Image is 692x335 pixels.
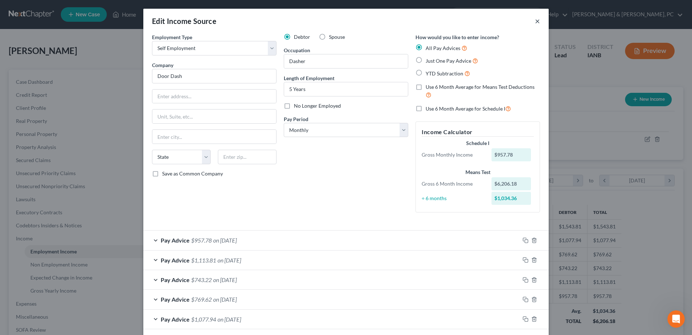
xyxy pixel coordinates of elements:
textarea: Message… [6,222,139,235]
span: Debtor [294,34,310,40]
input: Enter zip... [218,150,277,164]
button: Gif picker [23,237,29,243]
div: Hi [PERSON_NAME]! Can you try removing the Voluntary Petition and attempt to file that case again... [6,101,119,199]
input: ex: 2 years [284,82,408,96]
span: More in the Help Center [50,67,118,73]
button: × [535,17,540,25]
div: $6,206.18 [491,177,531,190]
span: Just One Pay Advice [426,58,471,64]
img: Profile image for Operator [6,63,17,75]
button: Send a message… [124,235,136,246]
button: Start recording [46,237,52,243]
span: Pay Advice [161,316,190,323]
p: Active [35,9,50,16]
div: [PERSON_NAME] • 1h ago [12,200,68,204]
div: Emma says… [6,101,139,212]
input: Enter address... [152,90,276,103]
img: Profile image for Emma [21,4,32,16]
div: Form 121 Statement of Social Security [22,7,139,34]
iframe: Intercom live chat [667,310,685,328]
div: Edit Income Source [152,16,216,26]
div: Download & Print Forms/Schedules [22,34,139,61]
span: on [DATE] [213,276,237,283]
div: $957.78 [491,148,531,161]
h5: Income Calculator [422,128,534,137]
span: on [DATE] [218,257,241,264]
span: on [DATE] [213,237,237,244]
span: Pay Advice [161,296,190,303]
span: YTD Subtraction [426,70,463,76]
input: Unit, Suite, etc... [152,109,276,123]
span: $957.78 [191,237,212,244]
span: Pay Advice [161,257,190,264]
span: Pay Period [284,116,308,122]
span: on [DATE] [218,316,241,323]
div: joined the conversation [31,86,123,92]
span: $1,077.94 [191,316,216,323]
div: If your filing is successful, you will just need file the Voluntary Petition after the initial fi... [12,152,113,195]
button: go back [5,3,18,17]
a: More in the Help Center [22,61,139,79]
strong: Download & Print Forms/Schedules [30,41,80,54]
div: $1,034.36 [491,192,531,205]
span: All Pay Advices [426,45,460,51]
span: No Longer Employed [294,103,341,109]
div: Schedule I [422,140,534,147]
h1: [PERSON_NAME] [35,4,82,9]
span: Use 6 Month Average for Means Test Deductions [426,84,535,90]
span: Pay Advice [161,237,190,244]
input: Search company by name... [152,69,277,83]
span: Spouse [329,34,345,40]
span: Save as Common Company [162,170,223,177]
b: [PERSON_NAME] [31,87,72,92]
div: Emma says… [6,84,139,101]
span: $743.22 [191,276,212,283]
div: Gross Monthly Income [418,151,488,158]
button: Upload attachment [34,237,40,243]
button: Home [113,3,127,17]
label: Length of Employment [284,74,334,82]
img: Profile image for Emma [22,86,29,93]
span: Pay Advice [161,276,190,283]
label: How would you like to enter income? [415,33,499,41]
span: $1,113.81 [191,257,216,264]
div: Lauren says… [6,212,139,274]
input: -- [284,54,408,68]
div: Means Test [422,169,534,176]
div: Close [127,3,140,16]
input: Enter city... [152,130,276,144]
div: ÷ 6 months [418,195,488,202]
span: $769.62 [191,296,212,303]
div: Hi [PERSON_NAME]! Can you try removing the Voluntary Petition and attempt to file that case again... [12,106,113,148]
span: Employment Type [152,34,192,40]
label: Occupation [284,46,310,54]
span: Company [152,62,173,68]
span: Use 6 Month Average for Schedule I [426,106,505,112]
span: on [DATE] [213,296,237,303]
button: Emoji picker [11,237,17,243]
div: Gross 6 Month Income [418,180,488,187]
